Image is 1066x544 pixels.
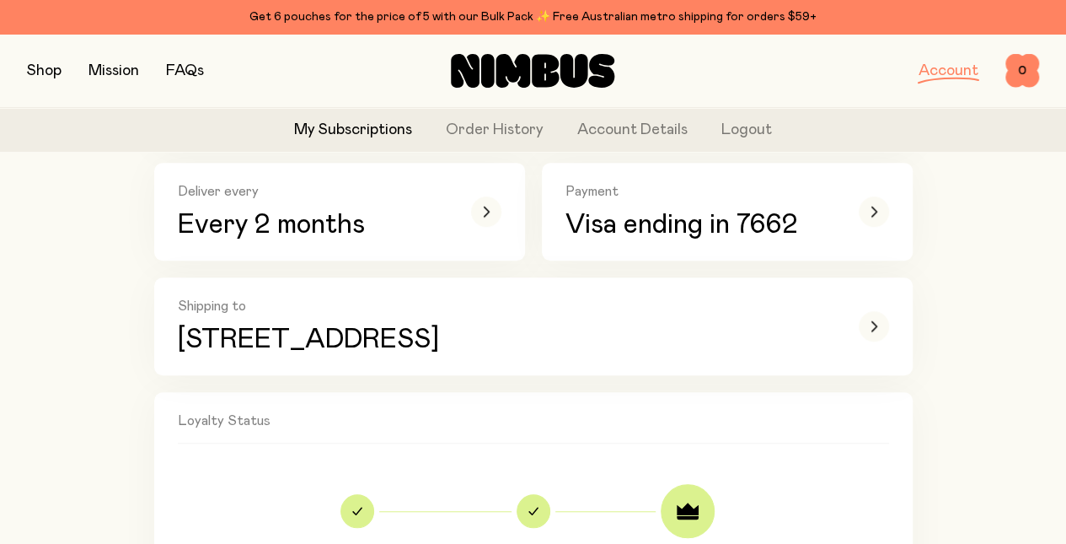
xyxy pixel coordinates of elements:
a: Account [919,63,978,78]
a: My Subscriptions [294,119,412,142]
p: Every 2 months [178,210,447,240]
a: FAQs [166,63,204,78]
h2: Shipping to [178,298,835,315]
button: Deliver everyEvery 2 months [154,163,525,261]
h2: Payment [565,183,835,200]
p: [STREET_ADDRESS] [178,325,835,355]
a: Account Details [577,119,688,142]
button: 0 [1005,54,1039,88]
div: Get 6 pouches for the price of 5 with our Bulk Pack ✨ Free Australian metro shipping for orders $59+ [27,7,1039,27]
button: Logout [721,119,772,142]
a: Order History [446,119,544,142]
button: PaymentVisa ending in 7662 [542,163,913,261]
h2: Deliver every [178,183,447,200]
span: Visa ending in 7662 [565,210,798,240]
a: Mission [88,63,139,78]
button: Shipping to[STREET_ADDRESS] [154,277,913,375]
h2: Loyalty Status [178,412,889,444]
